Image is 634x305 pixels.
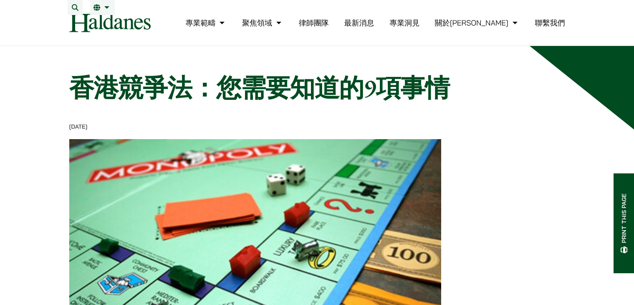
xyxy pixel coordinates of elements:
a: 最新消息 [344,18,374,28]
a: 聯繫我們 [535,18,565,28]
a: 聚焦領域 [242,18,283,28]
h1: 香港競爭法：您需要知道的9項事情 [69,73,503,103]
time: [DATE] [69,123,88,130]
a: 專業洞見 [389,18,419,28]
img: Logo of Haldanes [69,13,151,32]
a: 繁 [93,4,111,11]
a: 關於何敦 [435,18,520,28]
a: 律師團隊 [299,18,329,28]
a: 專業範疇 [185,18,227,28]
